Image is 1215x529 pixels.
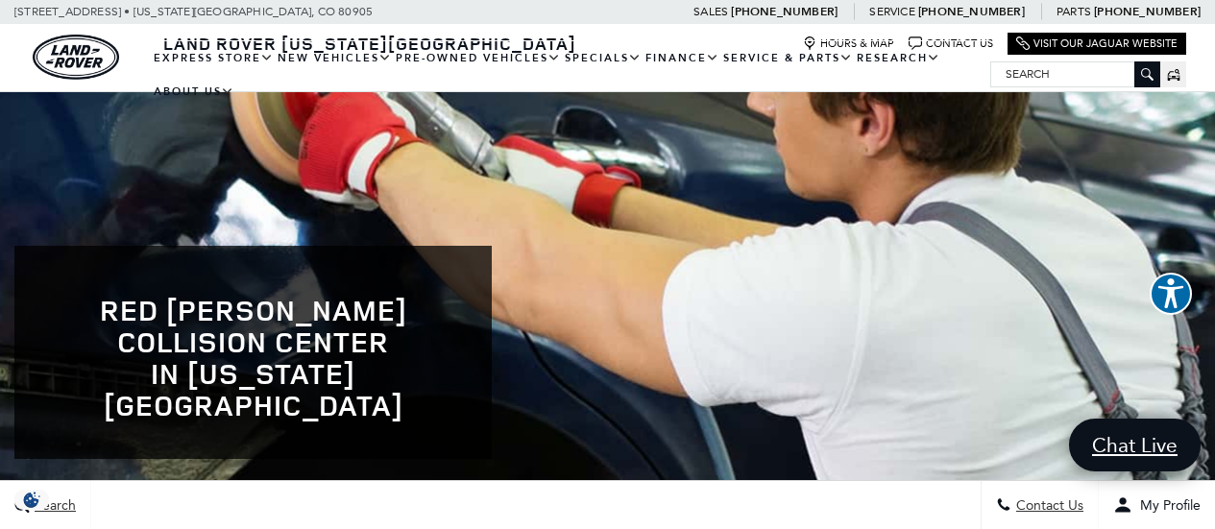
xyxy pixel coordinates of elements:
[563,41,644,75] a: Specials
[1132,497,1201,514] span: My Profile
[1099,481,1215,529] button: Open user profile menu
[33,35,119,80] a: land-rover
[152,41,990,108] nav: Main Navigation
[693,5,728,18] span: Sales
[721,41,855,75] a: Service & Parts
[152,75,236,108] a: About Us
[1082,432,1187,458] span: Chat Live
[1016,36,1178,51] a: Visit Our Jaguar Website
[731,4,838,19] a: [PHONE_NUMBER]
[10,490,54,510] section: Click to Open Cookie Consent Modal
[152,41,276,75] a: EXPRESS STORE
[644,41,721,75] a: Finance
[10,490,54,510] img: Opt-Out Icon
[1057,5,1091,18] span: Parts
[276,41,394,75] a: New Vehicles
[43,294,463,421] h1: Red [PERSON_NAME] Collision Center in [US_STATE][GEOGRAPHIC_DATA]
[991,62,1159,85] input: Search
[1150,273,1192,319] aside: Accessibility Help Desk
[394,41,563,75] a: Pre-Owned Vehicles
[918,4,1025,19] a: [PHONE_NUMBER]
[855,41,942,75] a: Research
[1150,273,1192,315] button: Explore your accessibility options
[909,36,993,51] a: Contact Us
[152,32,588,55] a: Land Rover [US_STATE][GEOGRAPHIC_DATA]
[1094,4,1201,19] a: [PHONE_NUMBER]
[33,35,119,80] img: Land Rover
[869,5,914,18] span: Service
[1069,419,1201,471] a: Chat Live
[803,36,894,51] a: Hours & Map
[1011,497,1083,514] span: Contact Us
[14,5,373,18] a: [STREET_ADDRESS] • [US_STATE][GEOGRAPHIC_DATA], CO 80905
[163,32,576,55] span: Land Rover [US_STATE][GEOGRAPHIC_DATA]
